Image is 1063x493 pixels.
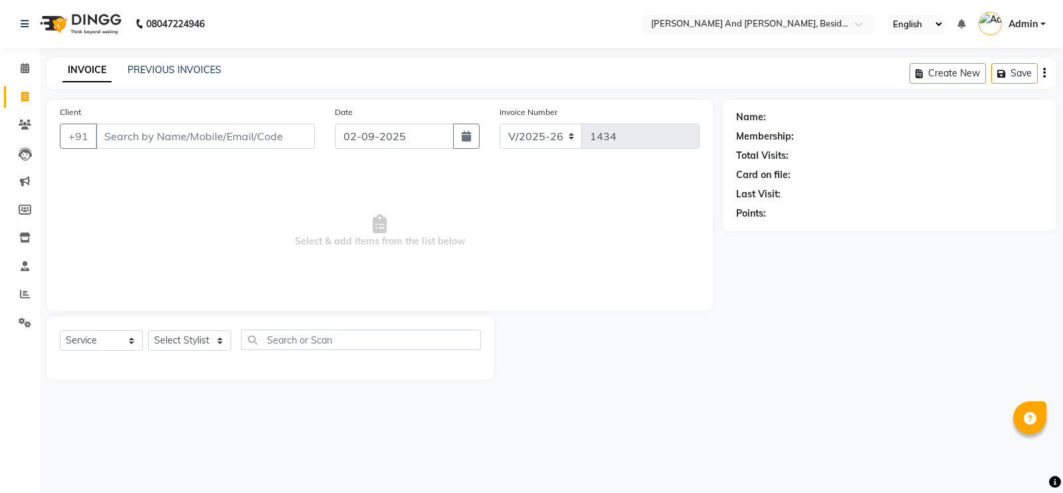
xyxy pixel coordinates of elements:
div: Last Visit: [736,187,781,201]
div: Total Visits: [736,149,789,163]
span: Select & add items from the list below [60,165,700,298]
label: Date [335,106,353,118]
a: INVOICE [62,58,112,82]
b: 08047224946 [146,5,205,43]
button: Create New [910,63,986,84]
img: logo [34,5,125,43]
div: Points: [736,207,766,221]
span: Admin [1009,17,1038,31]
input: Search or Scan [241,330,481,350]
div: Name: [736,110,766,124]
div: Card on file: [736,168,791,182]
label: Invoice Number [500,106,557,118]
button: +91 [60,124,97,149]
button: Save [991,63,1038,84]
div: Membership: [736,130,794,144]
input: Search by Name/Mobile/Email/Code [96,124,315,149]
img: Admin [979,12,1002,35]
label: Client [60,106,81,118]
a: PREVIOUS INVOICES [128,64,221,76]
